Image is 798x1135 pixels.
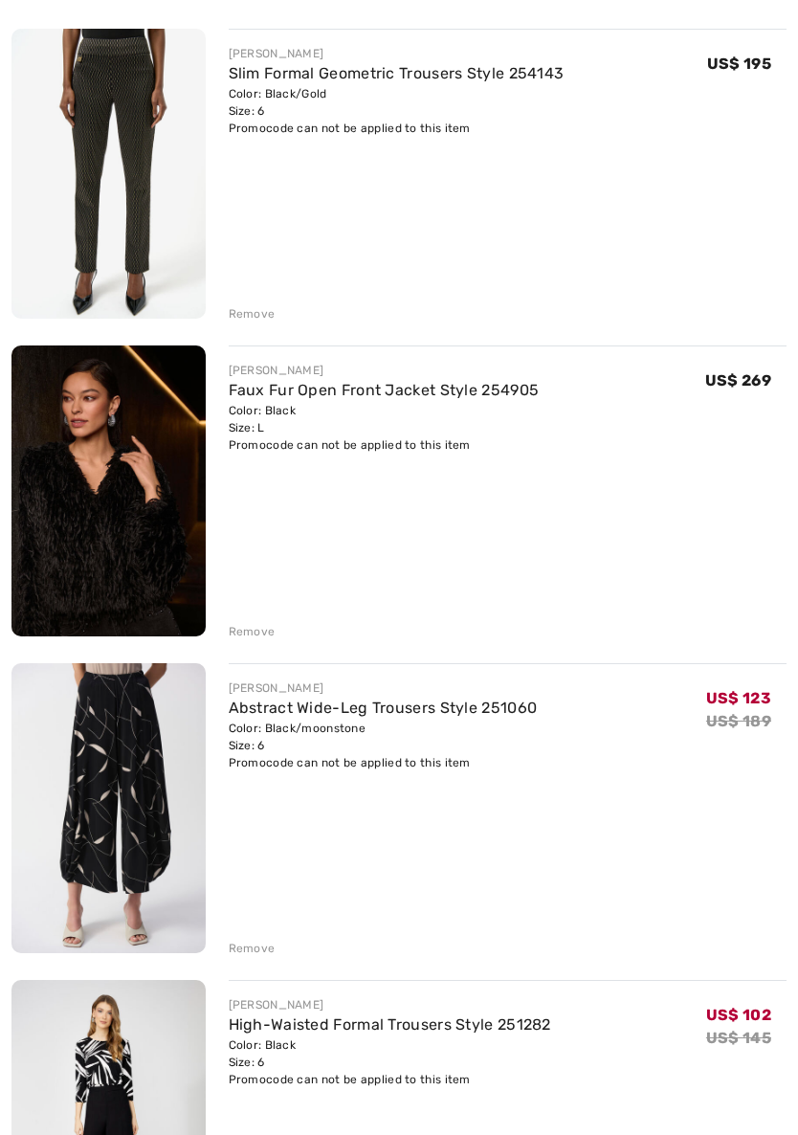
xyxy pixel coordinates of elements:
[229,754,538,771] div: Promocode can not be applied to this item
[229,402,540,436] div: Color: Black Size: L
[707,55,771,73] span: US$ 195
[706,689,771,707] span: US$ 123
[706,1006,771,1024] span: US$ 102
[229,720,538,754] div: Color: Black/moonstone Size: 6
[229,679,538,697] div: [PERSON_NAME]
[229,45,565,62] div: [PERSON_NAME]
[229,305,276,323] div: Remove
[706,1029,771,1047] s: US$ 145
[229,64,565,82] a: Slim Formal Geometric Trousers Style 254143
[229,120,565,137] div: Promocode can not be applied to this item
[229,623,276,640] div: Remove
[229,362,540,379] div: [PERSON_NAME]
[229,381,540,399] a: Faux Fur Open Front Jacket Style 254905
[229,1071,551,1088] div: Promocode can not be applied to this item
[229,85,565,120] div: Color: Black/Gold Size: 6
[11,345,206,636] img: Faux Fur Open Front Jacket Style 254905
[705,371,771,389] span: US$ 269
[229,996,551,1013] div: [PERSON_NAME]
[229,1036,551,1071] div: Color: Black Size: 6
[229,699,538,717] a: Abstract Wide-Leg Trousers Style 251060
[229,1015,551,1034] a: High-Waisted Formal Trousers Style 251282
[11,29,206,319] img: Slim Formal Geometric Trousers Style 254143
[11,663,206,953] img: Abstract Wide-Leg Trousers Style 251060
[229,940,276,957] div: Remove
[706,712,771,730] s: US$ 189
[229,436,540,454] div: Promocode can not be applied to this item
